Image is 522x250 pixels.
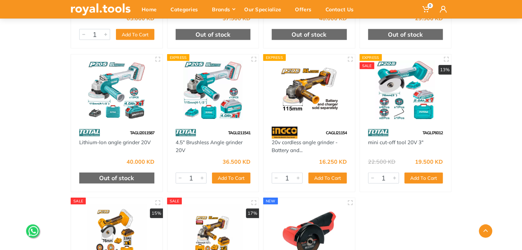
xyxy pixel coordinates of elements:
[127,159,154,164] div: 40.000 KD
[404,173,443,184] button: Add To Cart
[212,173,250,184] button: Add To Cart
[71,198,86,204] div: SALE
[438,65,451,75] div: 13%
[319,15,347,21] div: 48.000 KD
[368,159,395,164] div: 22.500 KD
[116,29,154,40] button: Add To Cart
[167,54,190,61] div: Express
[263,198,278,204] div: new
[366,61,445,120] img: Royal Tools - mini cut-off tool 20V 3
[263,54,286,61] div: Express
[167,198,182,204] div: SALE
[368,127,389,139] img: 86.webp
[321,2,363,16] div: Contact Us
[415,159,443,164] div: 19.500 KD
[272,139,337,153] a: 20v cordless angle grinder - Battery and...
[79,127,100,139] img: 86.webp
[228,130,250,135] span: TAGLI211541
[308,173,347,184] button: Add To Cart
[427,3,433,8] span: 0
[359,54,382,61] div: Express
[319,159,347,164] div: 16.250 KD
[272,29,347,40] div: Out of stock
[176,29,251,40] div: Out of stock
[174,61,253,120] img: Royal Tools - 4.5
[166,2,207,16] div: Categories
[368,29,443,40] div: Out of stock
[207,2,239,16] div: Brands
[246,209,259,218] div: 17%
[79,139,151,146] a: Lithium-Ion angle grinder 20V
[127,15,154,21] div: 65.000 KD
[415,15,443,21] div: 29.500 KD
[137,2,166,16] div: Home
[150,209,163,218] div: 15%
[176,127,196,139] img: 86.webp
[77,61,156,120] img: Royal Tools - Lithium-Ion angle grinder 20V
[290,2,321,16] div: Offers
[368,139,424,146] a: mini cut-off tool 20V 3"
[223,15,250,21] div: 37.500 KD
[223,159,250,164] div: 36.500 KD
[270,61,349,120] img: Royal Tools - 20v cordless angle grinder - Battery and charger not included
[239,2,290,16] div: Our Specialize
[130,130,154,135] span: TAGLI2011587
[176,139,242,153] a: 4.5" Brushless Angle grinder 20V
[326,130,347,135] span: CAGLI21154
[79,173,154,184] div: Out of stock
[71,3,131,15] img: royal.tools Logo
[359,62,375,69] div: SALE
[423,130,443,135] span: TAGLI76012
[272,127,297,139] img: 91.webp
